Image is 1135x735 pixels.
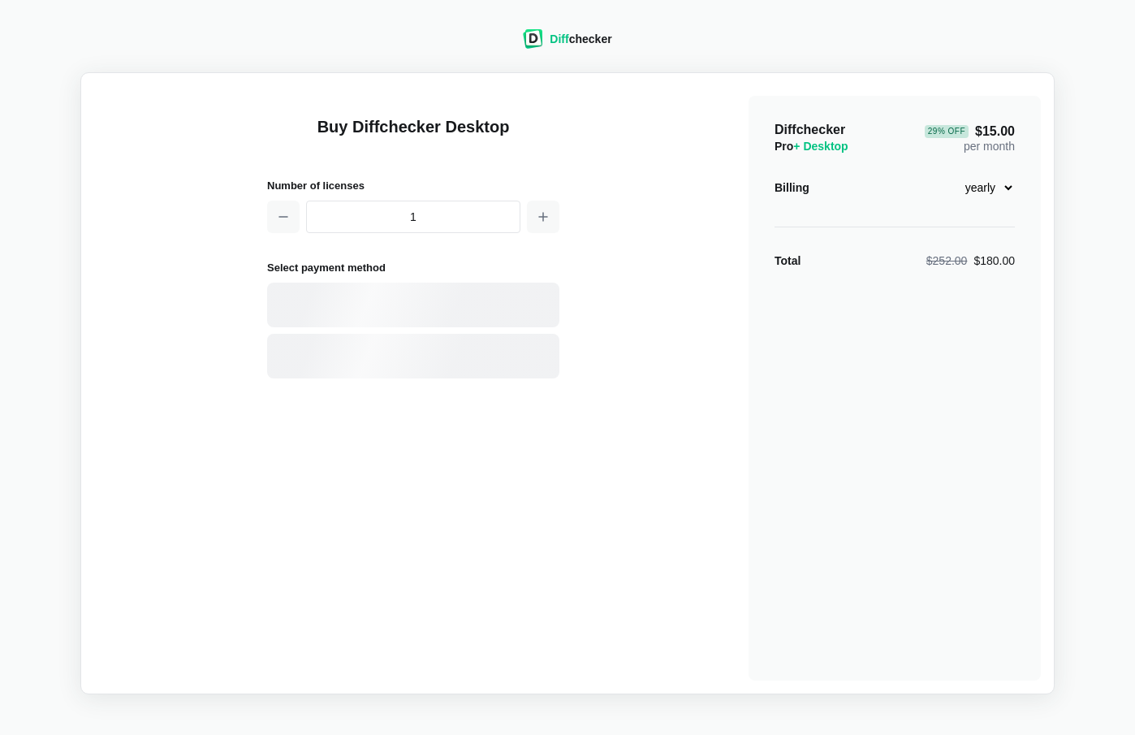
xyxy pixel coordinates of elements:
[775,179,809,196] div: Billing
[925,125,1015,138] span: $15.00
[267,115,559,158] h1: Buy Diffchecker Desktop
[775,140,848,153] span: Pro
[926,253,1015,269] div: $180.00
[926,254,968,267] span: $252.00
[793,140,848,153] span: + Desktop
[550,31,611,47] div: checker
[775,123,845,136] span: Diffchecker
[925,122,1015,154] div: per month
[775,254,801,267] strong: Total
[267,259,559,276] h2: Select payment method
[550,32,568,45] span: Diff
[523,38,611,51] a: Diffchecker logoDiffchecker
[925,125,969,138] div: 29 % Off
[306,201,520,233] input: 1
[523,29,543,49] img: Diffchecker logo
[267,177,559,194] h2: Number of licenses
